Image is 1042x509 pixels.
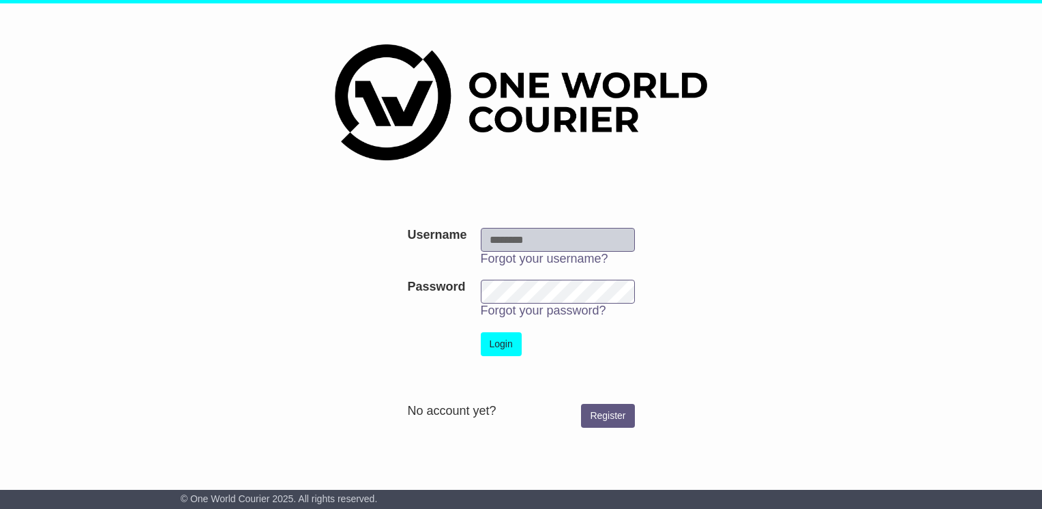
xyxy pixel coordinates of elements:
[407,404,634,419] div: No account yet?
[407,280,465,295] label: Password
[181,493,378,504] span: © One World Courier 2025. All rights reserved.
[481,332,522,356] button: Login
[407,228,466,243] label: Username
[481,252,608,265] a: Forgot your username?
[335,44,707,160] img: One World
[581,404,634,428] a: Register
[481,304,606,317] a: Forgot your password?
